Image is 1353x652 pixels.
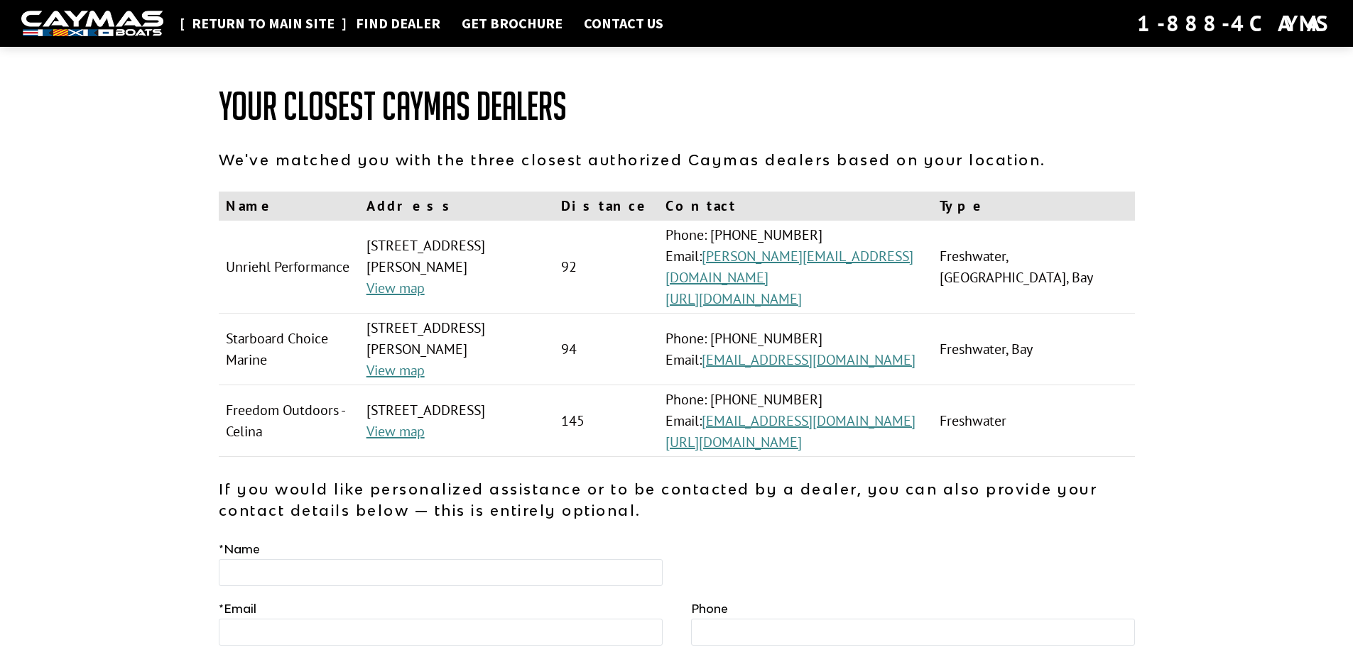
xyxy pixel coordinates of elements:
[658,192,932,221] th: Contact
[359,314,555,385] td: [STREET_ADDRESS][PERSON_NAME]
[219,149,1135,170] p: We've matched you with the three closest authorized Caymas dealers based on your location.
[219,314,359,385] td: Starboard Choice Marine
[554,192,658,221] th: Distance
[359,192,555,221] th: Address
[658,385,932,457] td: Phone: [PHONE_NUMBER] Email:
[219,541,260,558] label: Name
[349,14,447,33] a: Find Dealer
[933,192,1135,221] th: Type
[219,192,359,221] th: Name
[658,221,932,314] td: Phone: [PHONE_NUMBER] Email:
[554,221,658,314] td: 92
[933,221,1135,314] td: Freshwater, [GEOGRAPHIC_DATA], Bay
[185,14,342,33] a: Return to main site
[665,289,802,308] a: [URL][DOMAIN_NAME]
[554,385,658,457] td: 145
[658,314,932,385] td: Phone: [PHONE_NUMBER] Email:
[691,600,728,617] label: Phone
[554,314,658,385] td: 94
[359,385,555,457] td: [STREET_ADDRESS]
[219,478,1135,521] p: If you would like personalized assistance or to be contacted by a dealer, you can also provide yo...
[219,600,256,617] label: Email
[21,11,163,37] img: white-logo-c9c8dbefe5ff5ceceb0f0178aa75bf4bb51f6bca0971e226c86eb53dfe498488.png
[1137,8,1332,39] div: 1-888-4CAYMAS
[702,350,915,369] a: [EMAIL_ADDRESS][DOMAIN_NAME]
[366,279,425,297] a: View map
[933,314,1135,385] td: Freshwater, Bay
[577,14,670,33] a: Contact Us
[366,361,425,380] a: View map
[702,411,915,430] a: [EMAIL_ADDRESS][DOMAIN_NAME]
[665,433,802,451] a: [URL][DOMAIN_NAME]
[359,221,555,314] td: [STREET_ADDRESS][PERSON_NAME]
[366,422,425,441] a: View map
[455,14,570,33] a: Get Brochure
[665,247,913,287] a: [PERSON_NAME][EMAIL_ADDRESS][DOMAIN_NAME]
[219,385,359,457] td: Freedom Outdoors - Celina
[219,85,1135,128] h1: Your Closest Caymas Dealers
[219,221,359,314] td: Unriehl Performance
[933,385,1135,457] td: Freshwater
